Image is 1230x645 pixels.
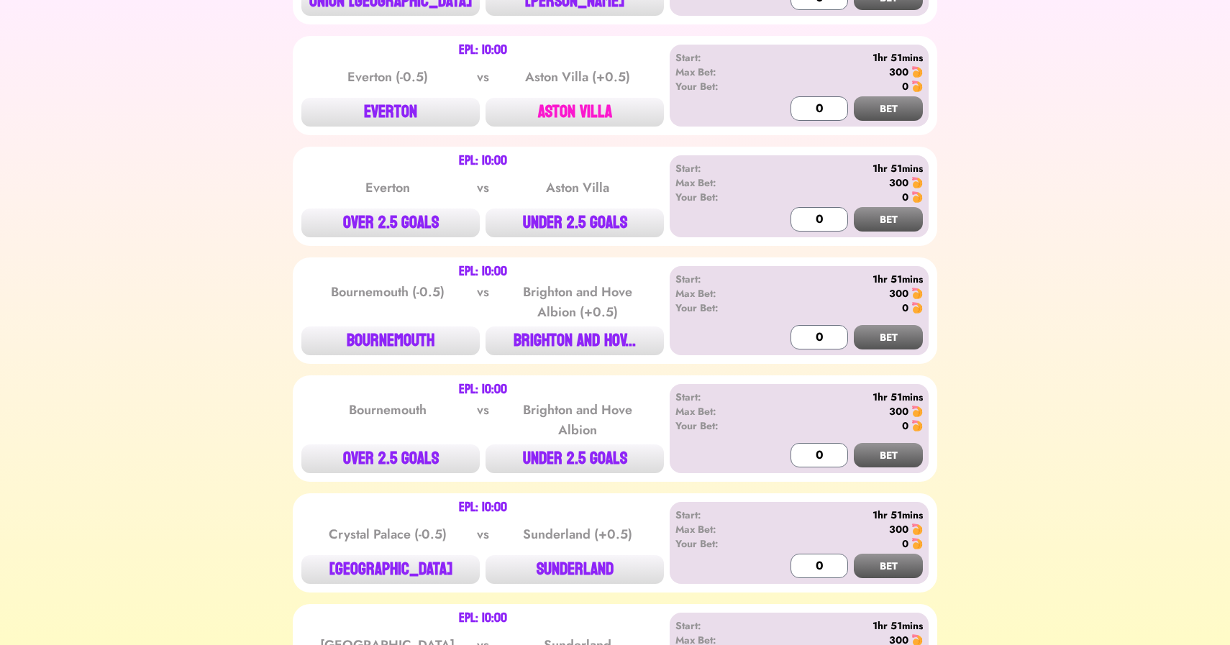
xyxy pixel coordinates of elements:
div: 0 [902,79,908,93]
button: UNDER 2.5 GOALS [486,444,664,473]
div: 1hr 51mins [758,618,923,633]
div: Brighton and Hove Albion [505,400,650,440]
button: UNDER 2.5 GOALS [486,209,664,237]
div: Your Bet: [675,301,758,315]
div: 1hr 51mins [758,161,923,175]
img: 🍤 [911,538,923,549]
div: 300 [889,175,908,190]
button: BET [854,207,923,232]
div: 1hr 51mins [758,390,923,404]
div: Bournemouth [315,400,460,440]
button: BOURNEMOUTH [301,326,480,355]
div: Aston Villa (+0.5) [505,67,650,87]
div: Crystal Palace (-0.5) [315,524,460,544]
div: EPL: 10:00 [459,155,507,167]
div: Start: [675,390,758,404]
div: Your Bet: [675,79,758,93]
img: 🍤 [911,420,923,431]
div: vs [474,524,492,544]
img: 🍤 [911,191,923,203]
div: 0 [902,418,908,433]
img: 🍤 [911,406,923,417]
div: Aston Villa [505,178,650,198]
div: vs [474,282,492,322]
button: ASTON VILLA [486,98,664,127]
div: 300 [889,286,908,301]
button: [GEOGRAPHIC_DATA] [301,555,480,584]
div: Start: [675,272,758,286]
button: BET [854,443,923,467]
div: 0 [902,190,908,204]
div: Start: [675,618,758,633]
div: Max Bet: [675,522,758,536]
button: OVER 2.5 GOALS [301,444,480,473]
div: Your Bet: [675,536,758,551]
button: BRIGHTON AND HOV... [486,326,664,355]
button: OVER 2.5 GOALS [301,209,480,237]
div: EPL: 10:00 [459,613,507,624]
img: 🍤 [911,523,923,535]
div: 1hr 51mins [758,50,923,65]
div: Start: [675,50,758,65]
div: Bournemouth (-0.5) [315,282,460,322]
div: 1hr 51mins [758,508,923,522]
div: EPL: 10:00 [459,45,507,56]
div: vs [474,178,492,198]
div: 0 [902,301,908,315]
button: BET [854,325,923,349]
div: 1hr 51mins [758,272,923,286]
div: Everton [315,178,460,198]
div: Brighton and Hove Albion (+0.5) [505,282,650,322]
button: SUNDERLAND [486,555,664,584]
div: vs [474,67,492,87]
div: 300 [889,522,908,536]
div: EPL: 10:00 [459,266,507,278]
img: 🍤 [911,81,923,92]
div: 0 [902,536,908,551]
img: 🍤 [911,177,923,188]
div: 300 [889,404,908,418]
button: BET [854,96,923,121]
div: Max Bet: [675,65,758,79]
div: vs [474,400,492,440]
div: Start: [675,508,758,522]
div: EPL: 10:00 [459,502,507,513]
div: Sunderland (+0.5) [505,524,650,544]
div: EPL: 10:00 [459,384,507,395]
button: BET [854,554,923,578]
button: EVERTON [301,98,480,127]
div: Max Bet: [675,286,758,301]
div: Your Bet: [675,190,758,204]
div: Start: [675,161,758,175]
div: Everton (-0.5) [315,67,460,87]
img: 🍤 [911,288,923,299]
img: 🍤 [911,66,923,78]
img: 🍤 [911,302,923,314]
div: 300 [889,65,908,79]
div: Max Bet: [675,404,758,418]
div: Your Bet: [675,418,758,433]
div: Max Bet: [675,175,758,190]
